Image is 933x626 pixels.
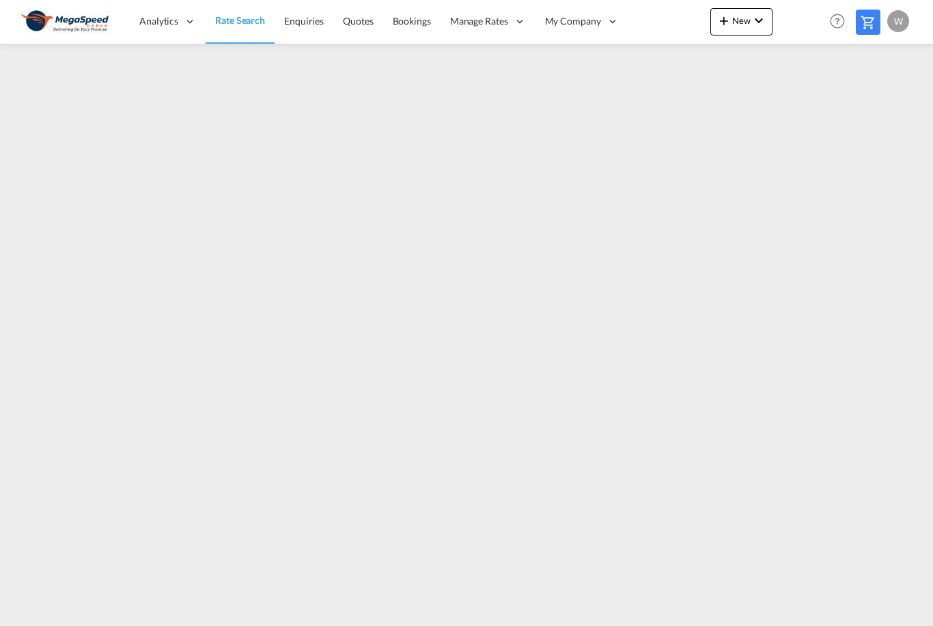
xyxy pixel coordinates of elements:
[450,14,508,28] span: Manage Rates
[10,554,58,606] iframe: Chat
[751,12,767,29] md-icon: icon-chevron-down
[826,10,856,34] div: Help
[393,15,431,27] span: Bookings
[284,15,324,27] span: Enquiries
[887,10,909,32] div: W
[716,12,732,29] md-icon: icon-plus 400-fg
[716,15,767,26] span: New
[545,14,601,28] span: My Company
[215,14,265,26] span: Rate Search
[139,14,178,28] span: Analytics
[826,10,849,33] span: Help
[710,8,772,35] button: icon-plus 400-fgNewicon-chevron-down
[343,15,373,27] span: Quotes
[20,6,113,37] img: ad002ba0aea611eda5429768204679d3.JPG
